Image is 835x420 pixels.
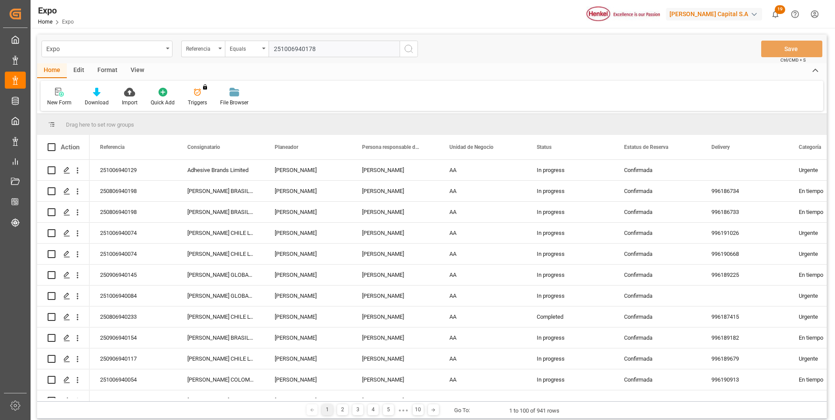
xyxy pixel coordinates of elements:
[177,369,264,390] div: [PERSON_NAME] COLOMBIANA S.A.S.
[90,348,177,369] div: 250906940117
[701,223,788,243] div: 996191026
[701,327,788,348] div: 996189182
[526,369,614,390] div: In progress
[352,348,439,369] div: [PERSON_NAME]
[352,327,439,348] div: [PERSON_NAME]
[526,181,614,201] div: In progress
[352,404,363,415] div: 3
[220,99,248,107] div: File Browser
[624,144,668,150] span: Estatus de Reserva
[177,306,264,327] div: [PERSON_NAME] CHILE LTDA.
[352,265,439,285] div: [PERSON_NAME]
[177,223,264,243] div: [PERSON_NAME] CHILE LTDA.
[90,390,177,411] div: 251006940178
[526,244,614,264] div: In progress
[264,348,352,369] div: [PERSON_NAME]
[761,41,822,57] button: Save
[526,265,614,285] div: In progress
[439,348,526,369] div: AA
[362,144,421,150] span: Persona responsable de seguimiento
[47,99,72,107] div: New Form
[439,286,526,306] div: AA
[264,327,352,348] div: [PERSON_NAME]
[624,265,690,285] div: Confirmada
[701,181,788,201] div: 996186734
[124,63,151,78] div: View
[46,43,163,54] div: Expo
[90,306,177,327] div: 250806940233
[624,307,690,327] div: Confirmada
[90,202,177,222] div: 250806940198
[509,406,559,415] div: 1 to 100 of 941 rows
[775,5,785,14] span: 19
[264,244,352,264] div: [PERSON_NAME]
[181,41,225,57] button: open menu
[264,369,352,390] div: [PERSON_NAME]
[37,369,90,390] div: Press SPACE to select this row.
[38,19,52,25] a: Home
[230,43,259,53] div: Equals
[701,202,788,222] div: 996186733
[439,306,526,327] div: AA
[624,160,690,180] div: Confirmada
[38,4,74,17] div: Expo
[37,181,90,202] div: Press SPACE to select this row.
[337,404,348,415] div: 2
[90,181,177,201] div: 250806940198
[90,160,177,180] div: 251006940129
[264,390,352,411] div: [PERSON_NAME]
[177,160,264,180] div: Adhesive Brands Limited
[67,63,91,78] div: Edit
[537,144,552,150] span: Status
[352,160,439,180] div: [PERSON_NAME]
[587,7,660,22] img: Henkel%20logo.jpg_1689854090.jpg
[701,369,788,390] div: 996190913
[264,223,352,243] div: [PERSON_NAME]
[66,121,134,128] span: Drag here to set row groups
[624,202,690,222] div: Confirmada
[449,144,493,150] span: Unidad de Negocio
[225,41,269,57] button: open menu
[37,286,90,306] div: Press SPACE to select this row.
[187,144,220,150] span: Consignatario
[624,286,690,306] div: Confirmada
[352,286,439,306] div: [PERSON_NAME]
[41,41,173,57] button: open menu
[90,327,177,348] div: 250906940154
[624,223,690,243] div: Confirmada
[90,223,177,243] div: 251006940074
[624,328,690,348] div: Confirmada
[526,306,614,327] div: Completed
[439,160,526,180] div: AA
[37,202,90,223] div: Press SPACE to select this row.
[400,41,418,57] button: search button
[264,160,352,180] div: [PERSON_NAME]
[526,327,614,348] div: In progress
[37,160,90,181] div: Press SPACE to select this row.
[701,348,788,369] div: 996189679
[439,265,526,285] div: AA
[352,223,439,243] div: [PERSON_NAME]
[780,57,806,63] span: Ctrl/CMD + S
[37,327,90,348] div: Press SPACE to select this row.
[322,404,333,415] div: 1
[439,327,526,348] div: AA
[352,202,439,222] div: [PERSON_NAME]
[439,181,526,201] div: AA
[275,144,298,150] span: Planeador
[177,286,264,306] div: [PERSON_NAME] GLOBAL SUPPLY CHAIN B.V
[352,369,439,390] div: [PERSON_NAME]
[37,223,90,244] div: Press SPACE to select this row.
[526,202,614,222] div: In progress
[624,349,690,369] div: Confirmada
[439,223,526,243] div: AA
[37,63,67,78] div: Home
[151,99,175,107] div: Quick Add
[439,202,526,222] div: AA
[413,404,424,415] div: 10
[61,143,79,151] div: Action
[85,99,109,107] div: Download
[624,370,690,390] div: Confirmada
[439,390,526,411] div: AA
[624,181,690,201] div: Confirmada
